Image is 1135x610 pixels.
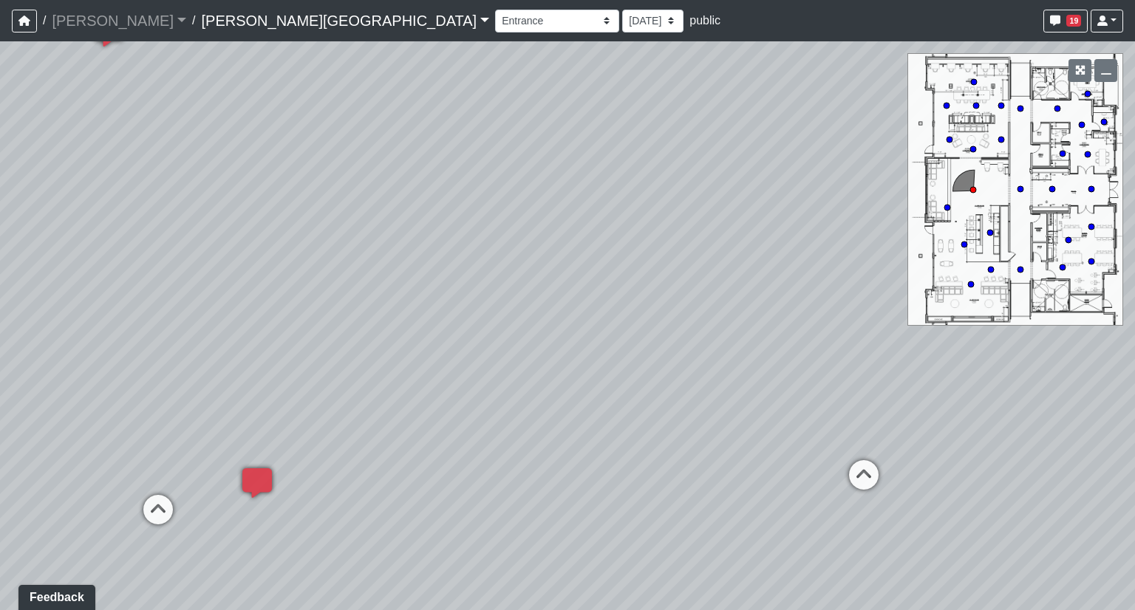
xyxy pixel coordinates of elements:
span: / [186,6,201,35]
span: / [37,6,52,35]
span: public [689,14,720,27]
button: 19 [1043,10,1088,32]
span: 19 [1066,15,1081,27]
iframe: Ybug feedback widget [11,580,98,610]
a: [PERSON_NAME][GEOGRAPHIC_DATA] [201,6,489,35]
a: [PERSON_NAME] [52,6,186,35]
